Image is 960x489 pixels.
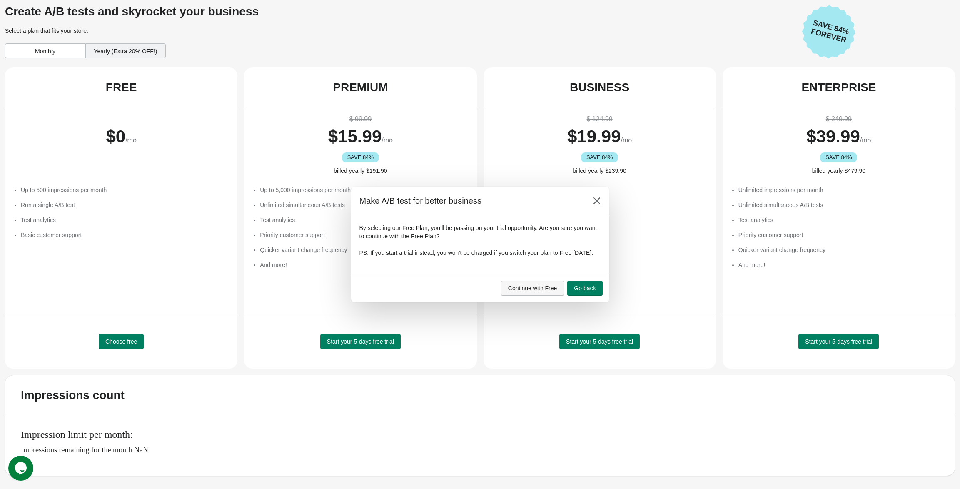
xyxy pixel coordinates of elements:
button: Continue with Free [501,281,564,296]
button: Go back [567,281,602,296]
span: Go back [574,285,596,292]
iframe: chat widget [8,456,35,481]
p: By selecting our Free Plan, you’ll be passing on your trial opportunity. Are you sure you want to... [359,224,601,240]
h2: Make A/B test for better business [359,195,581,207]
p: PS. If you start a trial instead, you won’t be charged if you switch your plan to Free [DATE]. [359,249,601,257]
span: Continue with Free [508,285,557,292]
